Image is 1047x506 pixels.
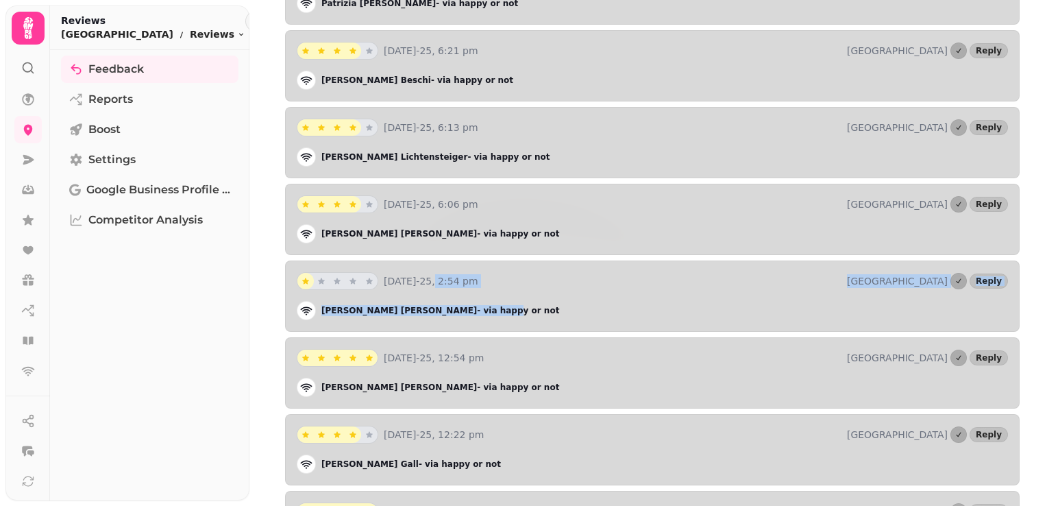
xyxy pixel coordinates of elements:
p: [GEOGRAPHIC_DATA] [847,428,948,442]
button: star [297,426,314,443]
span: Reply [976,123,1002,132]
span: Reply [976,354,1002,362]
button: star [297,43,314,59]
button: star [329,196,345,213]
p: [PERSON_NAME] [PERSON_NAME] - via happy or not [321,228,559,239]
button: Marked as done [950,119,967,136]
a: Settings [61,146,238,173]
p: [DATE]-25, 2:54 pm [384,274,841,288]
p: [GEOGRAPHIC_DATA] [847,351,948,365]
button: star [297,119,314,136]
a: Boost [61,116,238,143]
nav: breadcrumb [61,27,245,41]
button: star [297,196,314,213]
span: Google Business Profile (Beta) [86,182,230,198]
span: Reply [976,47,1002,55]
span: Competitor Analysis [88,212,203,228]
button: star [361,350,378,366]
button: Reviews [190,27,245,41]
p: [DATE]-25, 6:06 pm [384,197,841,211]
button: Reply [970,350,1008,365]
button: star [345,273,361,289]
button: star [297,350,314,366]
p: [GEOGRAPHIC_DATA] [61,27,173,41]
button: Reply [970,43,1008,58]
button: star [313,43,330,59]
p: [GEOGRAPHIC_DATA] [847,197,948,211]
button: Marked as done [950,350,967,366]
p: [DATE]-25, 6:13 pm [384,121,841,134]
button: star [329,119,345,136]
button: Reply [970,197,1008,212]
nav: Tabs [50,50,249,501]
button: star [361,426,378,443]
button: Reply [970,120,1008,135]
button: Marked as done [950,426,967,443]
p: [PERSON_NAME] Lichtensteiger - via happy or not [321,152,550,162]
p: [PERSON_NAME] [PERSON_NAME] - via happy or not [321,382,559,393]
p: [GEOGRAPHIC_DATA] [847,44,948,58]
span: Feedback [88,61,144,77]
h2: Reviews [61,14,245,27]
button: star [345,196,361,213]
button: star [313,350,330,366]
button: Marked as done [950,43,967,59]
p: [PERSON_NAME] Beschi - via happy or not [321,75,513,86]
button: star [361,43,378,59]
button: star [329,426,345,443]
button: star [297,273,314,289]
p: [GEOGRAPHIC_DATA] [847,121,948,134]
button: star [313,426,330,443]
p: [DATE]-25, 6:21 pm [384,44,841,58]
p: [GEOGRAPHIC_DATA] [847,274,948,288]
p: [PERSON_NAME] Gall - via happy or not [321,459,501,470]
span: Reply [976,431,1002,439]
span: Reply [976,277,1002,285]
button: star [345,43,361,59]
span: Settings [88,152,136,168]
p: [PERSON_NAME] [PERSON_NAME] - via happy or not [321,305,559,316]
span: Reply [976,200,1002,208]
p: [DATE]-25, 12:22 pm [384,428,841,442]
button: star [313,119,330,136]
button: Reply [970,274,1008,289]
button: star [329,350,345,366]
a: Feedback [61,56,238,83]
a: Reports [61,86,238,113]
button: Marked as done [950,273,967,289]
button: star [361,119,378,136]
button: star [329,273,345,289]
span: Boost [88,121,121,138]
a: Competitor Analysis [61,206,238,234]
button: star [345,426,361,443]
button: star [313,196,330,213]
button: star [361,196,378,213]
button: star [345,119,361,136]
button: Marked as done [950,196,967,213]
button: star [329,43,345,59]
button: star [361,273,378,289]
button: star [345,350,361,366]
span: Reports [88,91,133,108]
p: [DATE]-25, 12:54 pm [384,351,841,365]
a: Google Business Profile (Beta) [61,176,238,204]
button: Reply [970,427,1008,442]
button: star [313,273,330,289]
